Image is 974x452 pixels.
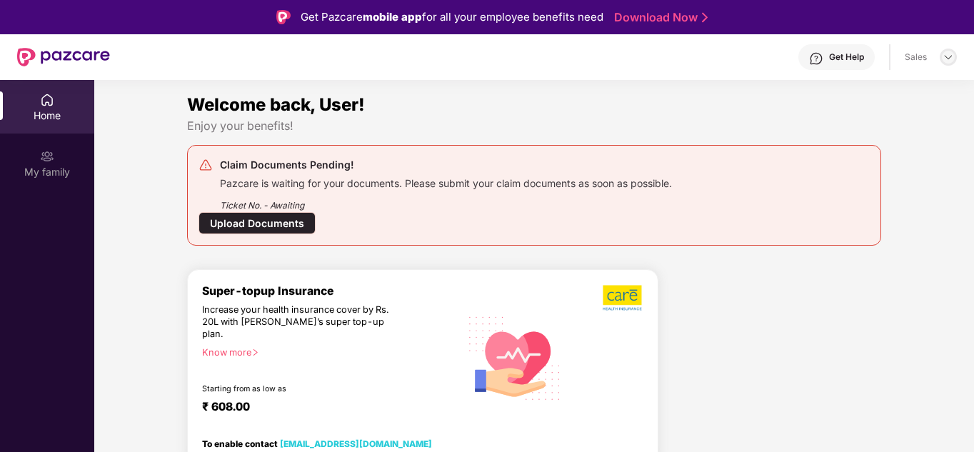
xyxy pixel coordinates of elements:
div: Claim Documents Pending! [220,156,672,174]
img: svg+xml;base64,PHN2ZyB4bWxucz0iaHR0cDovL3d3dy53My5vcmcvMjAwMC9zdmciIHdpZHRoPSIyNCIgaGVpZ2h0PSIyNC... [199,158,213,172]
img: svg+xml;base64,PHN2ZyBpZD0iSG9tZSIgeG1sbnM9Imh0dHA6Ly93d3cudzMub3JnLzIwMDAvc3ZnIiB3aWR0aD0iMjAiIG... [40,93,54,107]
div: Sales [905,51,927,63]
img: svg+xml;base64,PHN2ZyBpZD0iSGVscC0zMngzMiIgeG1sbnM9Imh0dHA6Ly93d3cudzMub3JnLzIwMDAvc3ZnIiB3aWR0aD... [809,51,823,66]
strong: mobile app [363,10,422,24]
span: Welcome back, User! [187,94,365,115]
img: svg+xml;base64,PHN2ZyBpZD0iRHJvcGRvd24tMzJ4MzIiIHhtbG5zPSJodHRwOi8vd3d3LnczLm9yZy8yMDAwL3N2ZyIgd2... [943,51,954,63]
img: New Pazcare Logo [17,48,110,66]
div: Increase your health insurance cover by Rs. 20L with [PERSON_NAME]’s super top-up plan. [202,304,398,341]
div: Starting from as low as [202,384,399,394]
div: Ticket No. - Awaiting [220,190,672,212]
div: Know more [202,347,451,357]
img: Stroke [702,10,708,25]
img: Logo [276,10,291,24]
div: Get Pazcare for all your employee benefits need [301,9,603,26]
a: Download Now [614,10,703,25]
div: Enjoy your benefits! [187,119,881,134]
div: Pazcare is waiting for your documents. Please submit your claim documents as soon as possible. [220,174,672,190]
div: ₹ 608.00 [202,400,446,417]
img: svg+xml;base64,PHN2ZyB4bWxucz0iaHR0cDovL3d3dy53My5vcmcvMjAwMC9zdmciIHhtbG5zOnhsaW5rPSJodHRwOi8vd3... [460,301,571,413]
span: right [251,348,259,356]
div: Get Help [829,51,864,63]
div: Upload Documents [199,212,316,234]
a: [EMAIL_ADDRESS][DOMAIN_NAME] [280,438,432,449]
div: Super-topup Insurance [202,284,460,298]
div: To enable contact [202,438,432,448]
img: svg+xml;base64,PHN2ZyB3aWR0aD0iMjAiIGhlaWdodD0iMjAiIHZpZXdCb3g9IjAgMCAyMCAyMCIgZmlsbD0ibm9uZSIgeG... [40,149,54,164]
img: b5dec4f62d2307b9de63beb79f102df3.png [603,284,643,311]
